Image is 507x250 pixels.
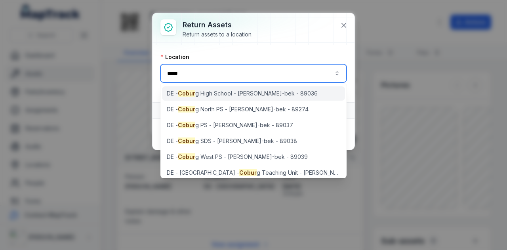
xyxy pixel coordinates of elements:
[183,31,253,38] div: Return assets to a location.
[167,121,293,129] span: DE - g PS - [PERSON_NAME]-bek - 89037
[167,169,341,177] span: DE - [GEOGRAPHIC_DATA] - g Teaching Unit - [PERSON_NAME]-bek - 89140
[167,153,308,161] span: DE - g West PS - [PERSON_NAME]-bek - 89039
[178,122,195,128] span: Cobur
[167,105,309,113] span: DE - g North PS - [PERSON_NAME]-bek - 89274
[178,90,195,97] span: Cobur
[178,137,195,144] span: Cobur
[183,19,253,31] h3: Return assets
[167,137,297,145] span: DE - g SDS - [PERSON_NAME]-bek - 89038
[239,169,257,176] span: Cobur
[178,153,195,160] span: Cobur
[167,90,318,97] span: DE - g High School - [PERSON_NAME]-bek - 89036
[152,103,355,118] button: Assets1
[160,53,189,61] label: Location
[178,106,195,113] span: Cobur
